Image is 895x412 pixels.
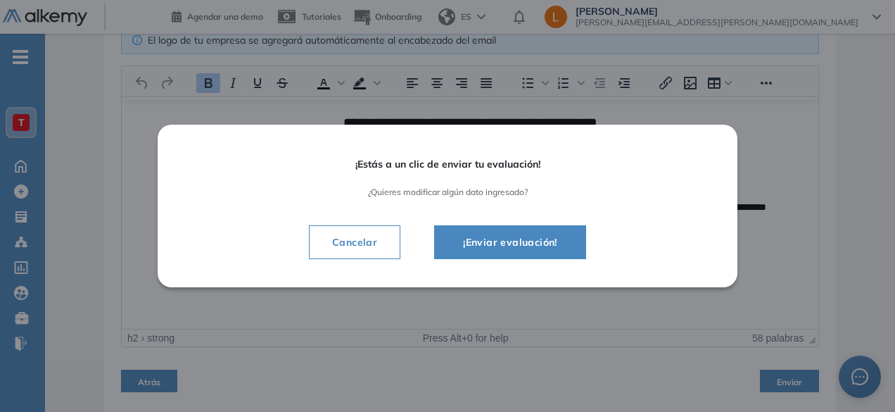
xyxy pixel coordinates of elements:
[452,234,569,251] span: ¡Enviar evaluación!
[7,12,690,182] body: Área de texto enriquecido. Pulse ALT-0 para abrir la ayuda.
[321,234,388,251] span: Cancelar
[434,225,586,259] button: ¡Enviar evaluación!
[197,158,698,170] span: ¡Estás a un clic de enviar tu evaluación!
[309,225,400,259] button: Cancelar
[197,187,698,197] span: ¿Quieres modificar algún dato ingresado?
